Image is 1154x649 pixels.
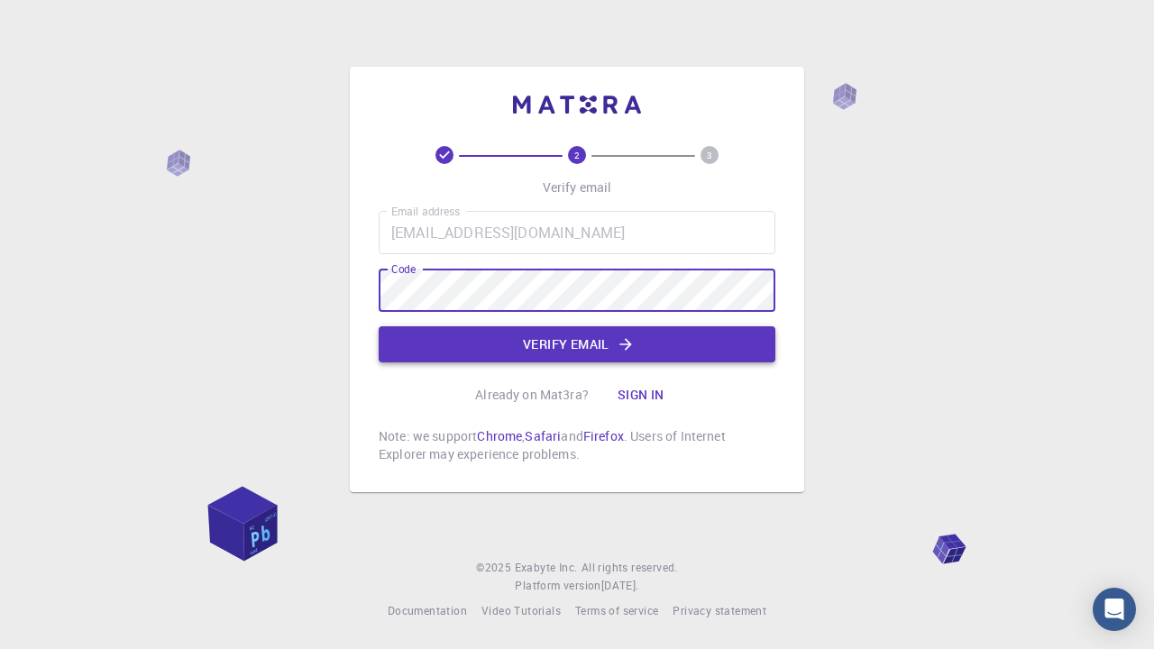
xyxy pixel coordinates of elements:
[379,427,775,463] p: Note: we support , and . Users of Internet Explorer may experience problems.
[388,603,467,617] span: Documentation
[574,149,580,161] text: 2
[707,149,712,161] text: 3
[477,427,522,444] a: Chrome
[475,386,589,404] p: Already on Mat3ra?
[481,603,561,617] span: Video Tutorials
[515,559,578,577] a: Exabyte Inc.
[1093,588,1136,631] div: Open Intercom Messenger
[673,602,766,620] a: Privacy statement
[583,427,624,444] a: Firefox
[525,427,561,444] a: Safari
[543,178,612,197] p: Verify email
[582,559,678,577] span: All rights reserved.
[673,603,766,617] span: Privacy statement
[575,602,658,620] a: Terms of service
[515,560,578,574] span: Exabyte Inc.
[476,559,514,577] span: © 2025
[601,578,639,592] span: [DATE] .
[601,577,639,595] a: [DATE].
[575,603,658,617] span: Terms of service
[391,261,416,277] label: Code
[603,377,679,413] button: Sign in
[379,326,775,362] button: Verify email
[481,602,561,620] a: Video Tutorials
[391,204,460,219] label: Email address
[515,577,600,595] span: Platform version
[388,602,467,620] a: Documentation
